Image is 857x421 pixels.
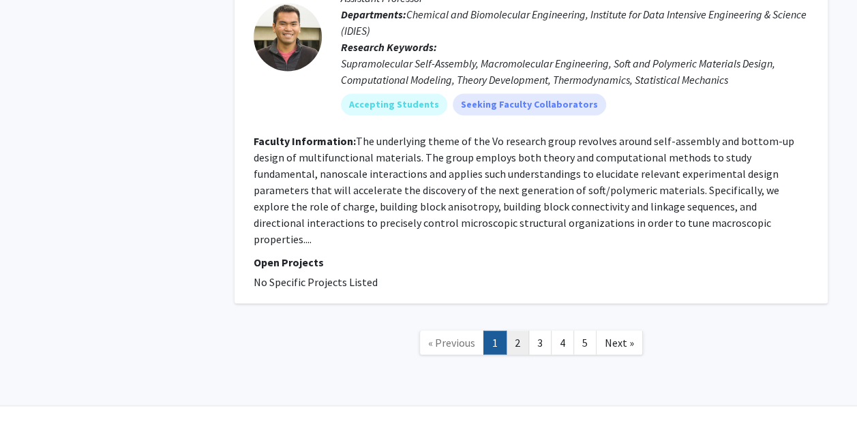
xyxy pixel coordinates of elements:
iframe: Chat [10,360,58,411]
b: Departments: [341,7,406,21]
span: Next » [605,335,634,349]
fg-read-more: The underlying theme of the Vo research group revolves around self-assembly and bottom-up design ... [254,134,794,245]
span: Chemical and Biomolecular Engineering, Institute for Data Intensive Engineering & Science (IDIES) [341,7,807,37]
span: No Specific Projects Listed [254,275,378,288]
b: Faculty Information: [254,134,356,147]
p: Open Projects [254,253,809,270]
mat-chip: Seeking Faculty Collaborators [453,93,606,115]
a: 4 [551,330,574,354]
a: Previous Page [419,330,484,354]
div: Supramolecular Self-Assembly, Macromolecular Engineering, Soft and Polymeric Materials Design, Co... [341,55,809,88]
a: 3 [528,330,552,354]
a: 1 [483,330,507,354]
b: Research Keywords: [341,40,437,54]
a: 5 [573,330,597,354]
mat-chip: Accepting Students [341,93,447,115]
a: 2 [506,330,529,354]
a: Next [596,330,643,354]
nav: Page navigation [235,317,828,372]
span: « Previous [428,335,475,349]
